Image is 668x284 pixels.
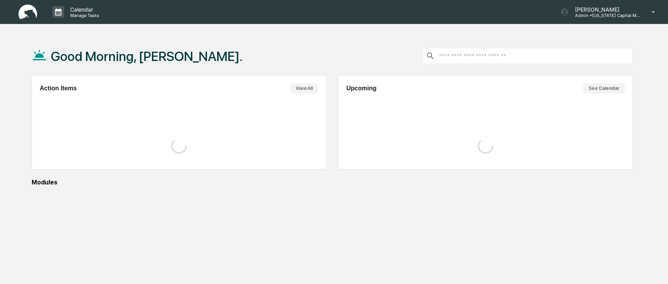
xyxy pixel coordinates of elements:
[583,83,625,93] button: See Calendar
[64,6,103,13] p: Calendar
[346,85,376,92] h2: Upcoming
[64,13,103,18] p: Manage Tasks
[40,85,77,92] h2: Action Items
[19,5,37,20] img: logo
[569,6,641,13] p: [PERSON_NAME]
[32,179,633,186] div: Modules
[290,83,318,93] button: View All
[569,13,641,18] p: Admin • [US_STATE] Capital Management
[51,49,243,64] h1: Good Morning, [PERSON_NAME].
